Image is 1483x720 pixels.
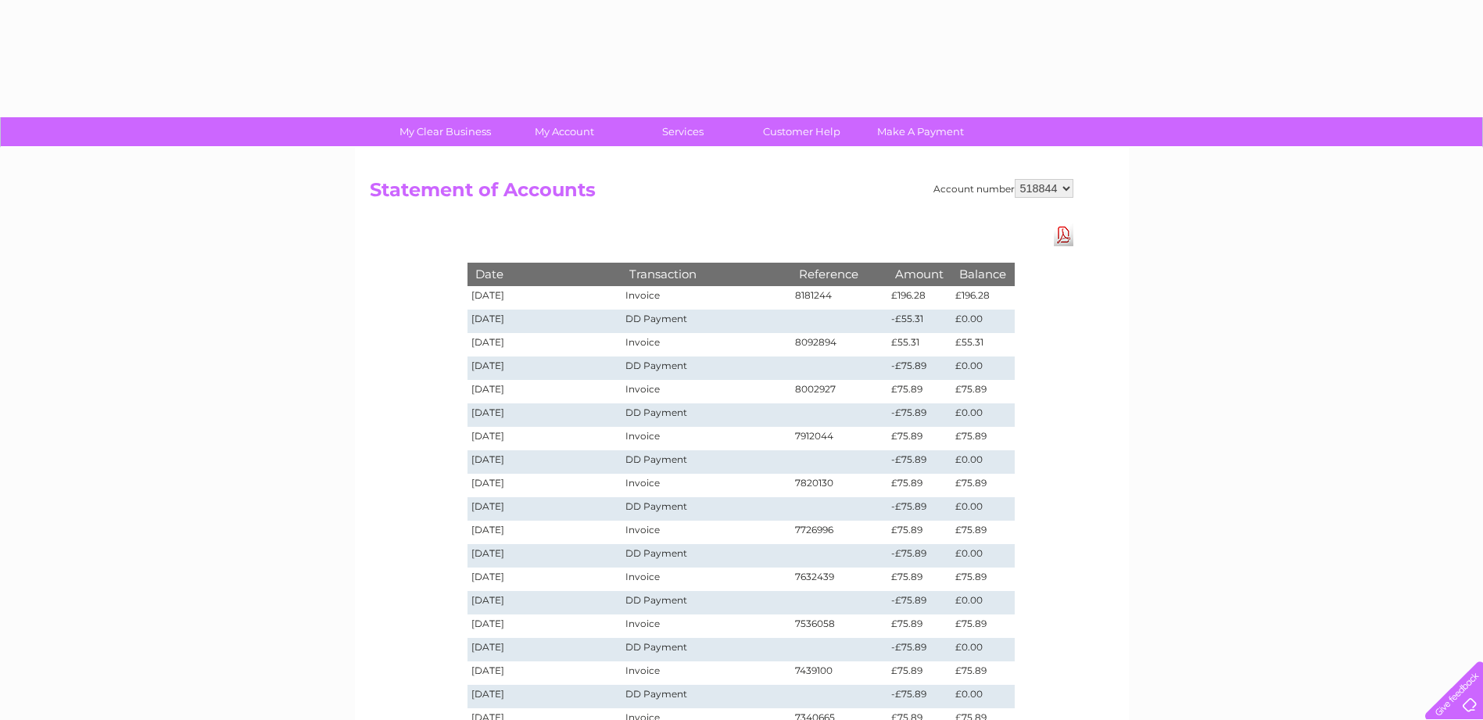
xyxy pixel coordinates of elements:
td: £0.00 [951,544,1014,568]
td: [DATE] [467,333,622,356]
th: Amount [887,263,951,285]
td: -£75.89 [887,403,951,427]
td: £0.00 [951,497,1014,521]
td: £75.89 [951,661,1014,685]
td: £75.89 [887,568,951,591]
td: [DATE] [467,568,622,591]
td: [DATE] [467,403,622,427]
h2: Statement of Accounts [370,179,1073,209]
td: Invoice [621,286,790,310]
td: 7632439 [791,568,888,591]
td: 7820130 [791,474,888,497]
td: £0.00 [951,450,1014,474]
td: £75.89 [951,427,1014,450]
td: DD Payment [621,356,790,380]
td: Invoice [621,614,790,638]
td: -£75.89 [887,685,951,708]
td: -£55.31 [887,310,951,333]
td: [DATE] [467,614,622,638]
td: [DATE] [467,591,622,614]
td: DD Payment [621,544,790,568]
td: £75.89 [887,661,951,685]
td: £55.31 [951,333,1014,356]
td: £75.89 [951,521,1014,544]
td: Invoice [621,427,790,450]
td: £75.89 [951,380,1014,403]
td: [DATE] [467,286,622,310]
td: Invoice [621,474,790,497]
td: £0.00 [951,638,1014,661]
td: £0.00 [951,403,1014,427]
td: £75.89 [887,474,951,497]
td: £75.89 [887,614,951,638]
td: £55.31 [887,333,951,356]
td: [DATE] [467,450,622,474]
th: Reference [791,263,888,285]
td: 7439100 [791,661,888,685]
td: £0.00 [951,685,1014,708]
a: My Account [500,117,629,146]
a: Services [618,117,747,146]
td: [DATE] [467,497,622,521]
td: Invoice [621,333,790,356]
td: [DATE] [467,310,622,333]
a: Make A Payment [856,117,985,146]
td: [DATE] [467,380,622,403]
a: Customer Help [737,117,866,146]
td: [DATE] [467,356,622,380]
td: 8002927 [791,380,888,403]
td: -£75.89 [887,544,951,568]
a: Download Pdf [1054,224,1073,246]
td: DD Payment [621,310,790,333]
th: Balance [951,263,1014,285]
td: £196.28 [951,286,1014,310]
td: Invoice [621,661,790,685]
td: £75.89 [887,427,951,450]
td: [DATE] [467,544,622,568]
td: £75.89 [887,380,951,403]
th: Transaction [621,263,790,285]
a: My Clear Business [381,117,510,146]
td: £75.89 [951,474,1014,497]
td: Invoice [621,521,790,544]
td: £196.28 [887,286,951,310]
td: £0.00 [951,356,1014,380]
td: DD Payment [621,591,790,614]
td: [DATE] [467,521,622,544]
td: [DATE] [467,474,622,497]
td: DD Payment [621,403,790,427]
td: -£75.89 [887,497,951,521]
td: 7726996 [791,521,888,544]
td: £0.00 [951,310,1014,333]
td: DD Payment [621,450,790,474]
td: 8092894 [791,333,888,356]
td: Invoice [621,380,790,403]
td: DD Payment [621,685,790,708]
td: £75.89 [951,614,1014,638]
td: DD Payment [621,497,790,521]
td: 8181244 [791,286,888,310]
td: [DATE] [467,427,622,450]
td: [DATE] [467,685,622,708]
td: £75.89 [951,568,1014,591]
td: 7536058 [791,614,888,638]
td: Invoice [621,568,790,591]
th: Date [467,263,622,285]
td: [DATE] [467,638,622,661]
td: -£75.89 [887,591,951,614]
td: 7912044 [791,427,888,450]
td: £0.00 [951,591,1014,614]
div: Account number [933,179,1073,198]
td: -£75.89 [887,450,951,474]
td: [DATE] [467,661,622,685]
td: DD Payment [621,638,790,661]
td: -£75.89 [887,638,951,661]
td: -£75.89 [887,356,951,380]
td: £75.89 [887,521,951,544]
